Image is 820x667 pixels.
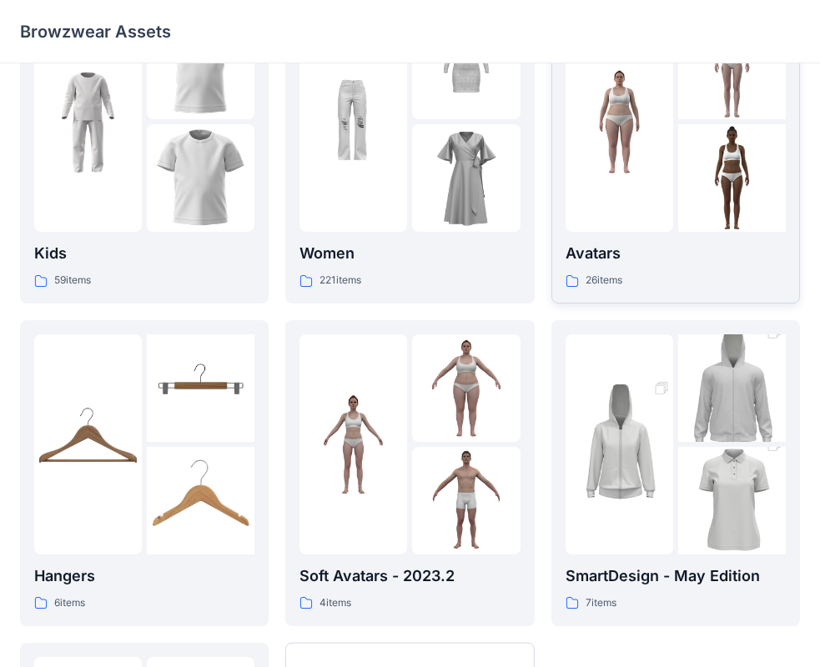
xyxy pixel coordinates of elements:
[319,272,361,289] p: 221 items
[147,447,254,554] img: folder 3
[147,124,254,232] img: folder 3
[20,20,171,43] p: Browzwear Assets
[54,594,85,612] p: 6 items
[566,564,786,588] p: SmartDesign - May Edition
[299,242,520,265] p: Women
[299,564,520,588] p: Soft Avatars - 2023.2
[412,12,520,119] img: folder 2
[147,334,254,442] img: folder 2
[586,272,622,289] p: 26 items
[34,242,254,265] p: Kids
[551,320,800,626] a: folder 1folder 2folder 3SmartDesign - May Edition7items
[412,447,520,554] img: folder 3
[147,12,254,119] img: folder 2
[54,272,91,289] p: 59 items
[34,68,142,176] img: folder 1
[20,320,269,626] a: folder 1folder 2folder 3Hangers6items
[412,124,520,232] img: folder 3
[412,334,520,442] img: folder 2
[586,594,616,612] p: 7 items
[678,12,786,119] img: folder 2
[678,124,786,232] img: folder 3
[566,68,673,176] img: folder 1
[299,68,407,176] img: folder 1
[566,364,673,525] img: folder 1
[34,564,254,588] p: Hangers
[566,242,786,265] p: Avatars
[678,420,786,582] img: folder 3
[34,390,142,498] img: folder 1
[319,594,351,612] p: 4 items
[299,390,407,498] img: folder 1
[285,320,534,626] a: folder 1folder 2folder 3Soft Avatars - 2023.24items
[678,308,786,469] img: folder 2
